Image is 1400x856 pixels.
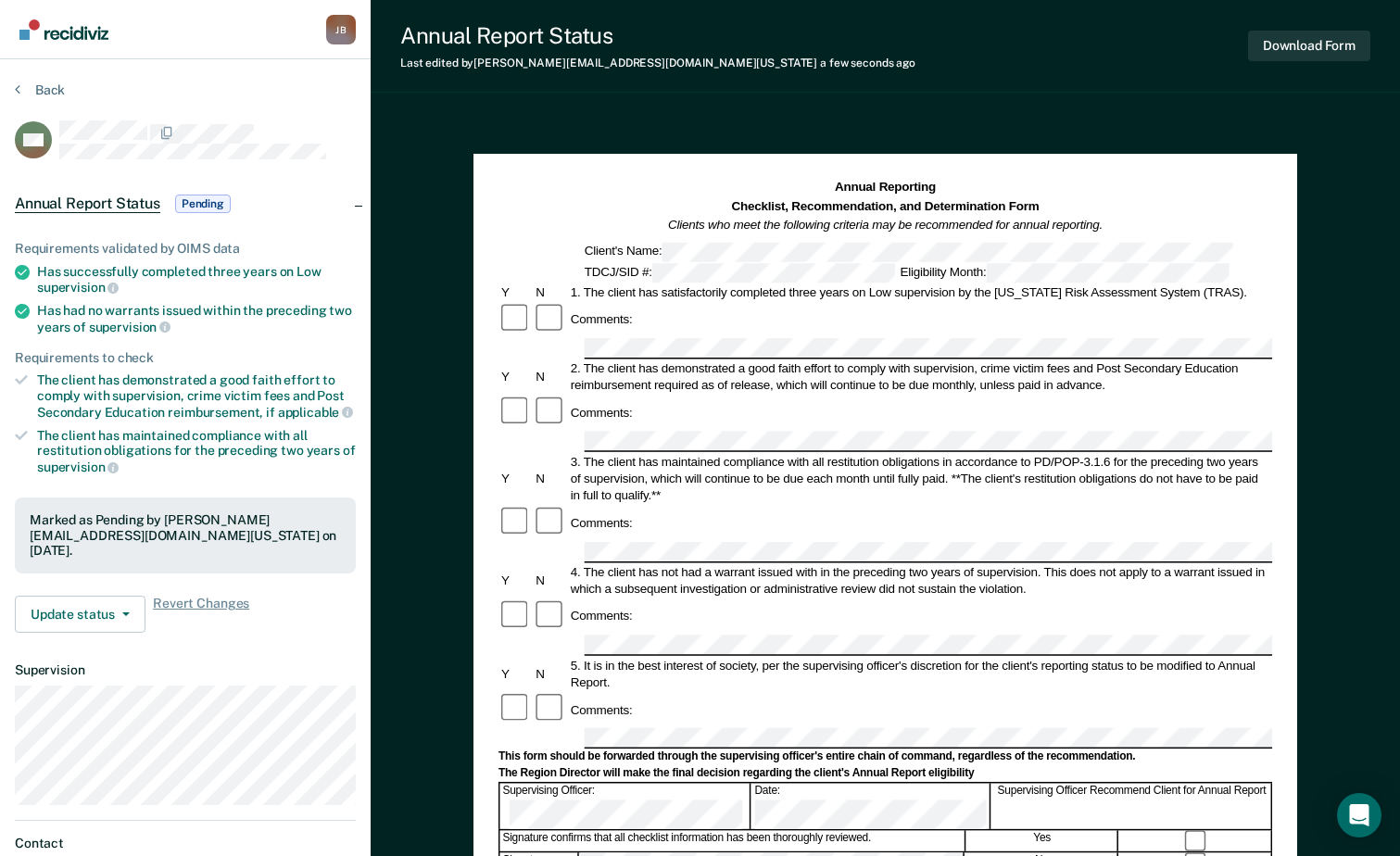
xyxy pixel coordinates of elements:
span: Pending [175,195,231,213]
div: J B [326,15,356,44]
span: supervision [37,280,119,295]
div: Has had no warrants issued within the preceding two years of [37,303,356,334]
div: Yes [966,831,1118,851]
div: N [533,573,567,589]
span: Revert Changes [153,596,249,633]
div: The client has demonstrated a good faith effort to comply with supervision, crime victim fees and... [37,372,356,420]
div: Has successfully completed three years on Low [37,264,356,296]
span: supervision [37,459,119,474]
button: Back [15,82,65,98]
em: Clients who meet the following criteria may be recommended for annual reporting. [668,218,1103,232]
div: Comments: [568,608,636,624]
div: TDCJ/SID #: [582,263,898,283]
div: Comments: [568,404,636,421]
div: N [533,369,567,385]
button: Download Form [1248,31,1370,61]
span: supervision [89,320,170,334]
div: 1. The client has satisfactorily completed three years on Low supervision by the [US_STATE] Risk ... [568,283,1272,300]
div: Y [498,573,533,589]
div: Comments: [568,311,636,328]
div: The Region Director will make the final decision regarding the client's Annual Report eligibility [498,766,1272,781]
div: Client's Name: [582,242,1236,261]
strong: Checklist, Recommendation, and Determination Form [732,199,1040,213]
div: 3. The client has maintained compliance with all restitution obligations in accordance to PD/POP-... [568,454,1272,504]
span: a few seconds ago [820,57,915,69]
div: This form should be forwarded through the supervising officer's entire chain of command, regardle... [498,750,1272,765]
div: Signature confirms that all checklist information has been thoroughly reviewed. [500,831,965,851]
img: Recidiviz [19,19,108,40]
div: Y [498,369,533,385]
div: 5. It is in the best interest of society, per the supervising officer's discretion for the client... [568,658,1272,691]
div: The client has maintained compliance with all restitution obligations for the preceding two years of [37,428,356,475]
div: N [533,471,567,487]
div: Date: [752,784,991,829]
div: Supervising Officer: [500,784,751,829]
span: applicable [278,405,353,420]
dt: Supervision [15,662,356,678]
div: Y [498,471,533,487]
button: Profile dropdown button [326,15,356,44]
div: 2. The client has demonstrated a good faith effort to comply with supervision, crime victim fees ... [568,360,1272,394]
div: Annual Report Status [400,22,915,49]
div: Requirements to check [15,350,356,366]
button: Update status [15,596,145,633]
strong: Annual Reporting [835,181,936,195]
div: Supervising Officer Recommend Client for Annual Report [992,784,1272,829]
dt: Contact [15,836,356,851]
div: N [533,283,567,300]
div: Last edited by [PERSON_NAME][EMAIL_ADDRESS][DOMAIN_NAME][US_STATE] [400,57,915,69]
div: Comments: [568,514,636,531]
div: N [533,666,567,683]
div: Open Intercom Messenger [1337,793,1381,837]
div: Eligibility Month: [898,263,1232,283]
div: Marked as Pending by [PERSON_NAME][EMAIL_ADDRESS][DOMAIN_NAME][US_STATE] on [DATE]. [30,512,341,559]
div: Y [498,666,533,683]
div: Y [498,283,533,300]
div: 4. The client has not had a warrant issued with in the preceding two years of supervision. This d... [568,564,1272,598]
div: Requirements validated by OIMS data [15,241,356,257]
span: Annual Report Status [15,195,160,213]
div: Comments: [568,701,636,718]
